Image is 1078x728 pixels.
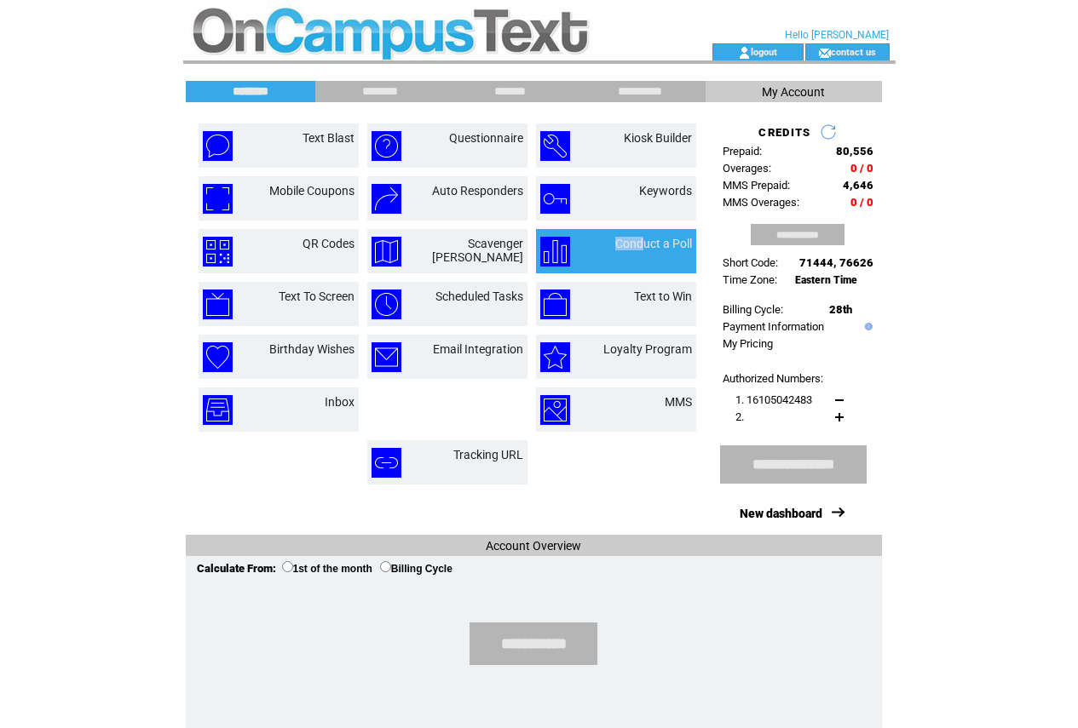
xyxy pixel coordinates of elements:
[372,448,401,478] img: tracking-url.png
[762,85,825,99] span: My Account
[380,561,391,572] input: Billing Cycle
[836,145,873,158] span: 80,556
[203,395,233,425] img: inbox.png
[818,46,831,60] img: contact_us_icon.gif
[795,274,857,286] span: Eastern Time
[540,184,570,214] img: keywords.png
[540,395,570,425] img: mms.png
[831,46,876,57] a: contact us
[203,184,233,214] img: mobile-coupons.png
[540,342,570,372] img: loyalty-program.png
[433,342,523,356] a: Email Integration
[738,46,751,60] img: account_icon.gif
[269,184,355,198] a: Mobile Coupons
[453,448,523,461] a: Tracking URL
[486,539,581,553] span: Account Overview
[785,29,889,41] span: Hello [PERSON_NAME]
[665,395,692,409] a: MMS
[449,131,523,145] a: Questionnaire
[372,131,401,161] img: questionnaire.png
[639,184,692,198] a: Keywords
[850,196,873,209] span: 0 / 0
[624,131,692,145] a: Kiosk Builder
[751,46,777,57] a: logout
[723,256,778,269] span: Short Code:
[197,562,276,575] span: Calculate From:
[723,303,783,316] span: Billing Cycle:
[380,563,453,575] label: Billing Cycle
[829,303,852,316] span: 28th
[758,126,810,139] span: CREDITS
[723,337,773,350] a: My Pricing
[203,237,233,267] img: qr-codes.png
[325,395,355,409] a: Inbox
[843,179,873,192] span: 4,646
[372,342,401,372] img: email-integration.png
[723,145,762,158] span: Prepaid:
[279,289,355,303] a: Text To Screen
[435,289,523,303] a: Scheduled Tasks
[723,179,790,192] span: MMS Prepaid:
[861,323,873,330] img: help.gif
[723,320,824,333] a: Payment Information
[372,237,401,267] img: scavenger-hunt.png
[282,563,372,575] label: 1st of the month
[615,237,692,250] a: Conduct a Poll
[723,372,823,385] span: Authorized Numbers:
[203,131,233,161] img: text-blast.png
[850,162,873,175] span: 0 / 0
[203,289,233,319] img: text-to-screen.png
[303,237,355,250] a: QR Codes
[723,162,771,175] span: Overages:
[303,131,355,145] a: Text Blast
[540,289,570,319] img: text-to-win.png
[432,184,523,198] a: Auto Responders
[723,196,799,209] span: MMS Overages:
[735,393,812,406] span: 1. 16105042483
[432,237,523,264] a: Scavenger [PERSON_NAME]
[282,561,293,572] input: 1st of the month
[269,342,355,356] a: Birthday Wishes
[799,256,873,269] span: 71444, 76626
[634,289,692,303] a: Text to Win
[540,237,570,267] img: conduct-a-poll.png
[372,289,401,319] img: scheduled-tasks.png
[603,342,692,356] a: Loyalty Program
[740,507,822,520] a: New dashboard
[723,273,777,286] span: Time Zone:
[203,342,233,372] img: birthday-wishes.png
[540,131,570,161] img: kiosk-builder.png
[372,184,401,214] img: auto-responders.png
[735,410,744,423] span: 2.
